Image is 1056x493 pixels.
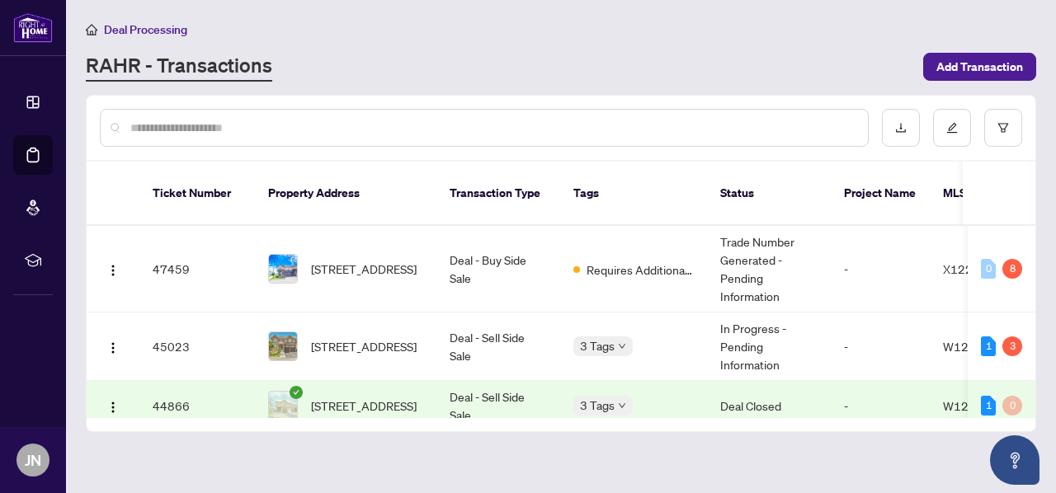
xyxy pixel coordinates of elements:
span: download [895,122,907,134]
img: Logo [106,264,120,277]
img: thumbnail-img [269,255,297,283]
th: Transaction Type [436,162,560,226]
div: 0 [981,259,996,279]
th: Status [707,162,831,226]
button: Logo [100,256,126,282]
div: 0 [1002,396,1022,416]
td: Deal Closed [707,381,831,431]
span: [STREET_ADDRESS] [311,397,417,415]
td: Deal - Buy Side Sale [436,226,560,312]
td: 47459 [139,226,255,312]
th: Property Address [255,162,436,226]
span: filter [997,122,1009,134]
td: - [831,312,930,381]
span: W12248769 [943,398,1013,413]
span: 3 Tags [580,396,615,415]
td: In Progress - Pending Information [707,312,831,381]
td: - [831,381,930,431]
span: down [618,342,626,350]
span: edit [946,122,958,134]
img: thumbnail-img [269,392,297,420]
span: Deal Processing [104,22,187,37]
a: RAHR - Transactions [86,52,272,82]
button: filter [984,109,1022,147]
button: Logo [100,392,126,419]
span: JN [25,448,41,472]
button: Logo [100,333,126,359]
img: thumbnail-img [269,332,297,360]
div: 8 [1002,259,1022,279]
span: check-circle [290,386,303,399]
span: down [618,401,626,410]
img: Logo [106,341,120,354]
td: 44866 [139,381,255,431]
span: 3 Tags [580,336,615,355]
td: Deal - Sell Side Sale [436,312,560,381]
span: Add Transaction [936,54,1023,80]
span: [STREET_ADDRESS] [311,260,417,278]
th: Tags [560,162,707,226]
button: download [882,109,920,147]
img: Logo [106,401,120,414]
span: [STREET_ADDRESS] [311,337,417,355]
div: 1 [981,336,996,356]
span: home [86,24,97,35]
img: logo [13,12,53,43]
span: W12248720 [943,339,1013,354]
th: Project Name [831,162,930,226]
td: 45023 [139,312,255,381]
td: - [831,226,930,312]
button: Add Transaction [923,53,1036,81]
button: Open asap [990,435,1039,485]
div: 3 [1002,336,1022,356]
td: Deal - Sell Side Sale [436,381,560,431]
th: Ticket Number [139,162,255,226]
th: MLS # [930,162,1029,226]
div: 1 [981,396,996,416]
span: Requires Additional Docs [587,261,694,279]
td: Trade Number Generated - Pending Information [707,226,831,312]
button: edit [933,109,971,147]
span: X12263610 [943,261,1010,276]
